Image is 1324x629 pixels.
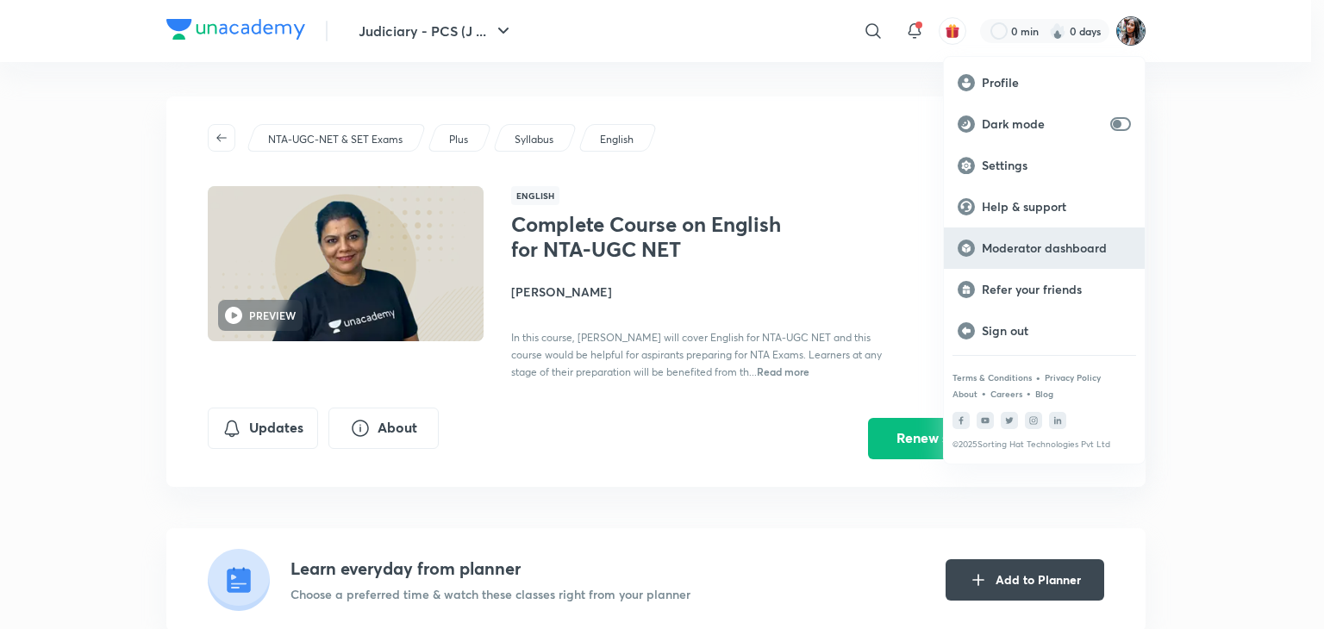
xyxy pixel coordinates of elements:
[944,227,1145,269] a: Moderator dashboard
[982,240,1131,256] p: Moderator dashboard
[952,372,1032,383] a: Terms & Conditions
[944,145,1145,186] a: Settings
[982,75,1131,90] p: Profile
[1026,385,1032,401] div: •
[982,323,1131,339] p: Sign out
[990,389,1022,399] a: Careers
[981,385,987,401] div: •
[944,269,1145,310] a: Refer your friends
[1035,389,1053,399] a: Blog
[1035,370,1041,385] div: •
[1045,372,1101,383] a: Privacy Policy
[944,62,1145,103] a: Profile
[944,186,1145,227] a: Help & support
[982,282,1131,297] p: Refer your friends
[952,389,977,399] a: About
[952,439,1136,450] p: © 2025 Sorting Hat Technologies Pvt Ltd
[982,116,1103,132] p: Dark mode
[982,158,1131,173] p: Settings
[982,199,1131,215] p: Help & support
